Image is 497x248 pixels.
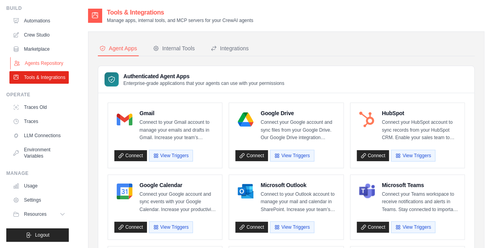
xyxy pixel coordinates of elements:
[6,92,69,98] div: Operate
[139,119,216,142] p: Connect to your Gmail account to manage your emails and drafts in Gmail. Increase your team’s pro...
[235,150,268,161] a: Connect
[6,170,69,176] div: Manage
[9,194,69,206] a: Settings
[35,232,50,238] span: Logout
[359,184,375,199] img: Microsoft Teams Logo
[149,221,193,233] button: View Triggers
[9,71,69,84] a: Tools & Integrations
[6,228,69,242] button: Logout
[123,80,284,86] p: Enterprise-grade applications that your agents can use with your permissions
[99,44,137,52] div: Agent Apps
[117,112,132,127] img: Gmail Logo
[260,119,337,142] p: Connect your Google account and sync files from your Google Drive. Our Google Drive integration e...
[382,109,458,117] h4: HubSpot
[235,222,268,233] a: Connect
[260,181,337,189] h4: Microsoft Outlook
[209,41,250,56] button: Integrations
[238,184,253,199] img: Microsoft Outlook Logo
[382,119,458,142] p: Connect your HubSpot account to sync records from your HubSpot CRM. Enable your sales team to clo...
[391,221,435,233] button: View Triggers
[139,181,216,189] h4: Google Calendar
[98,41,139,56] button: Agent Apps
[107,17,253,24] p: Manage apps, internal tools, and MCP servers for your CrewAI agents
[123,72,284,80] h3: Authenticated Agent Apps
[9,208,69,220] button: Resources
[9,129,69,142] a: LLM Connections
[260,191,337,214] p: Connect to your Outlook account to manage your mail and calendar in SharePoint. Increase your tea...
[357,150,389,161] a: Connect
[139,191,216,214] p: Connect your Google account and sync events with your Google Calendar. Increase your productivity...
[151,41,196,56] button: Internal Tools
[117,184,132,199] img: Google Calendar Logo
[24,211,46,217] span: Resources
[9,143,69,162] a: Environment Variables
[9,15,69,27] a: Automations
[153,44,195,52] div: Internal Tools
[9,115,69,128] a: Traces
[6,5,69,11] div: Build
[270,150,314,162] button: View Triggers
[270,221,314,233] button: View Triggers
[107,8,253,17] h2: Tools & Integrations
[238,112,253,127] img: Google Drive Logo
[9,43,69,55] a: Marketplace
[391,150,435,162] button: View Triggers
[260,109,337,117] h4: Google Drive
[9,180,69,192] a: Usage
[139,109,216,117] h4: Gmail
[10,57,70,70] a: Agents Repository
[9,29,69,41] a: Crew Studio
[114,150,147,161] a: Connect
[357,222,389,233] a: Connect
[149,150,193,162] button: View Triggers
[9,101,69,114] a: Traces Old
[114,222,147,233] a: Connect
[359,112,375,127] img: HubSpot Logo
[382,181,458,189] h4: Microsoft Teams
[382,191,458,214] p: Connect your Teams workspace to receive notifications and alerts in Teams. Stay connected to impo...
[211,44,249,52] div: Integrations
